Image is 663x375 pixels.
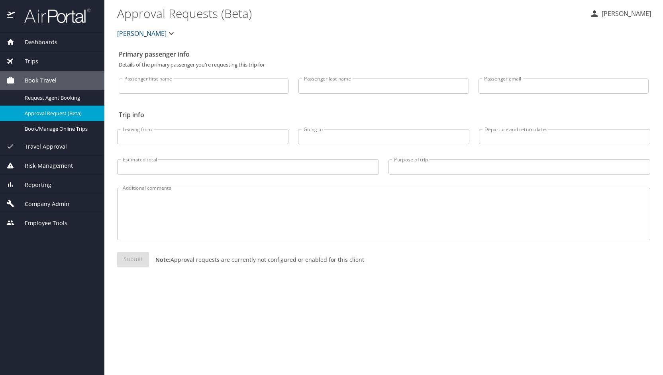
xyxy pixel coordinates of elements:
button: [PERSON_NAME] [586,6,654,21]
span: Employee Tools [15,219,67,228]
button: [PERSON_NAME] [114,26,179,41]
span: Reporting [15,181,51,189]
p: Details of the primary passenger you're requesting this trip for [119,62,649,67]
h1: Approval Requests (Beta) [117,1,583,26]
p: Approval requests are currently not configured or enabled for this client [149,255,364,264]
span: Dashboards [15,38,57,47]
h2: Primary passenger info [119,48,649,61]
span: Risk Management [15,161,73,170]
img: icon-airportal.png [7,8,16,24]
strong: Note: [155,256,171,263]
p: [PERSON_NAME] [599,9,651,18]
span: Book/Manage Online Trips [25,125,95,133]
span: Approval Request (Beta) [25,110,95,117]
span: Trips [15,57,38,66]
span: [PERSON_NAME] [117,28,167,39]
span: Travel Approval [15,142,67,151]
img: airportal-logo.png [16,8,90,24]
span: Company Admin [15,200,69,208]
span: Request Agent Booking [25,94,95,102]
span: Book Travel [15,76,57,85]
h2: Trip info [119,108,649,121]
